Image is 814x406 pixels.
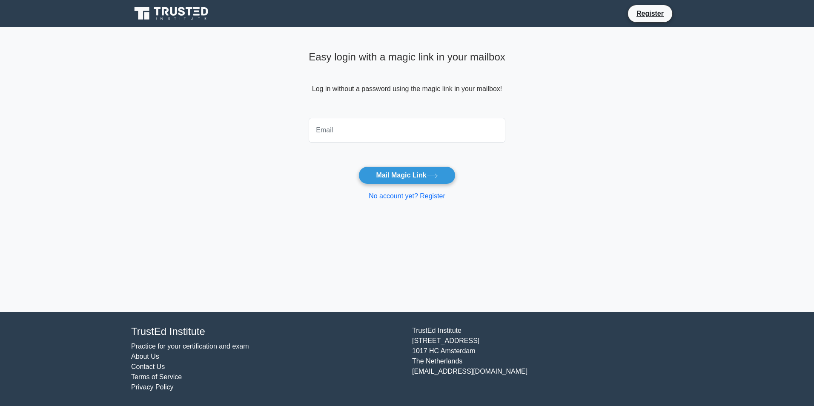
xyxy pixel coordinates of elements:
[358,166,455,184] button: Mail Magic Link
[309,51,505,63] h4: Easy login with a magic link in your mailbox
[131,326,402,338] h4: TrustEd Institute
[369,192,445,200] a: No account yet? Register
[131,363,165,370] a: Contact Us
[309,118,505,143] input: Email
[631,8,669,19] a: Register
[131,343,249,350] a: Practice for your certification and exam
[309,48,505,114] div: Log in without a password using the magic link in your mailbox!
[407,326,688,392] div: TrustEd Institute [STREET_ADDRESS] 1017 HC Amsterdam The Netherlands [EMAIL_ADDRESS][DOMAIN_NAME]
[131,373,182,380] a: Terms of Service
[131,353,159,360] a: About Us
[131,383,174,391] a: Privacy Policy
